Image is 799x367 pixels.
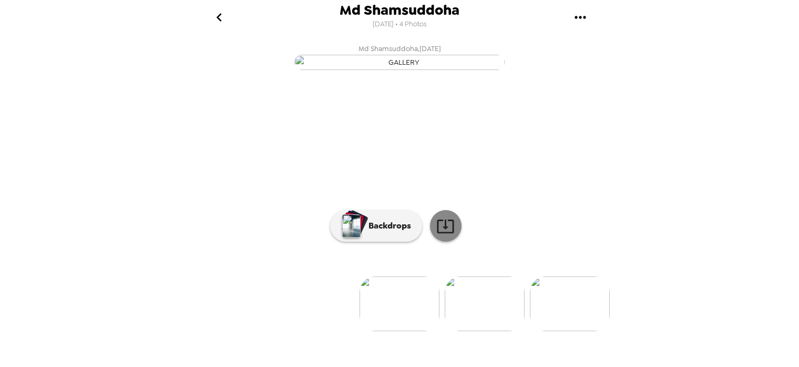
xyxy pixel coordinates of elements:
[530,276,610,331] img: gallery
[358,43,441,55] span: Md Shamsuddoha , [DATE]
[294,55,505,70] img: gallery
[445,276,525,331] img: gallery
[340,3,459,17] span: Md Shamsuddoha
[360,276,439,331] img: gallery
[189,39,610,73] button: Md Shamsuddoha,[DATE]
[363,220,411,232] p: Backdrops
[373,17,427,32] span: [DATE] • 4 Photos
[330,210,422,242] button: Backdrops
